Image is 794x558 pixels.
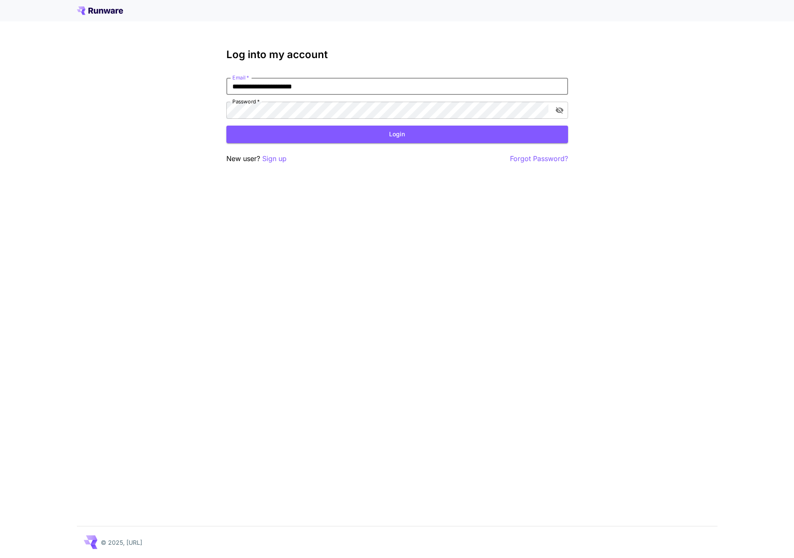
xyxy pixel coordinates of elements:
button: Sign up [262,153,287,164]
p: © 2025, [URL] [101,538,142,547]
label: Password [232,98,260,105]
h3: Log into my account [226,49,568,61]
button: toggle password visibility [552,103,567,118]
button: Login [226,126,568,143]
button: Forgot Password? [510,153,568,164]
label: Email [232,74,249,81]
p: New user? [226,153,287,164]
